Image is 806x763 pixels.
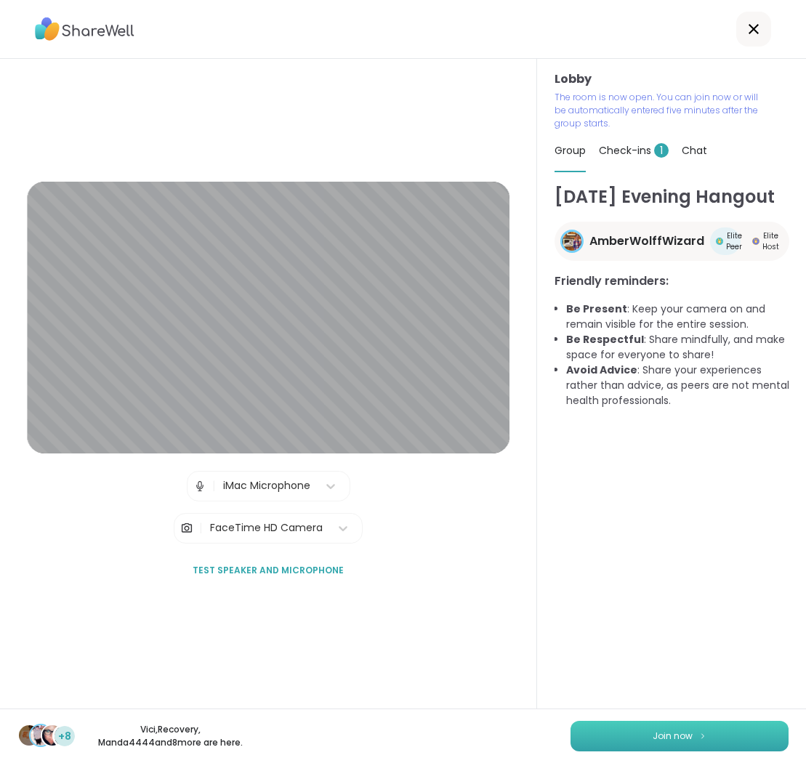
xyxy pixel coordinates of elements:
[555,184,789,210] h1: [DATE] Evening Hangout
[31,725,51,746] img: Recovery
[210,520,323,536] div: FaceTime HD Camera
[682,143,707,158] span: Chat
[555,70,789,88] h3: Lobby
[193,564,344,577] span: Test speaker and microphone
[599,143,669,158] span: Check-ins
[698,732,707,740] img: ShareWell Logomark
[35,12,134,46] img: ShareWell Logo
[223,478,310,493] div: iMac Microphone
[180,514,193,543] img: Camera
[555,272,789,290] h3: Friendly reminders:
[566,302,789,332] li: : Keep your camera on and remain visible for the entire session.
[212,472,216,501] span: |
[566,363,789,408] li: : Share your experiences rather than advice, as peers are not mental health professionals.
[566,332,644,347] b: Be Respectful
[589,233,704,250] span: AmberWolffWizard
[187,555,350,586] button: Test speaker and microphone
[555,91,764,130] p: The room is now open. You can join now or will be automatically entered five minutes after the gr...
[193,472,206,501] img: Microphone
[199,514,203,543] span: |
[654,143,669,158] span: 1
[19,725,39,746] img: Vici
[716,238,723,245] img: Elite Peer
[555,222,789,261] a: AmberWolffWizardAmberWolffWizardElite PeerElite PeerElite HostElite Host
[653,730,693,743] span: Join now
[566,363,637,377] b: Avoid Advice
[566,302,627,316] b: Be Present
[58,729,71,744] span: +8
[566,332,789,363] li: : Share mindfully, and make space for everyone to share!
[89,723,251,749] p: Vici , Recovery , Manda4444 and 8 more are here.
[752,238,759,245] img: Elite Host
[726,230,742,252] span: Elite Peer
[563,232,581,251] img: AmberWolffWizard
[762,230,779,252] span: Elite Host
[555,143,586,158] span: Group
[42,725,63,746] img: Manda4444
[571,721,789,751] button: Join now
